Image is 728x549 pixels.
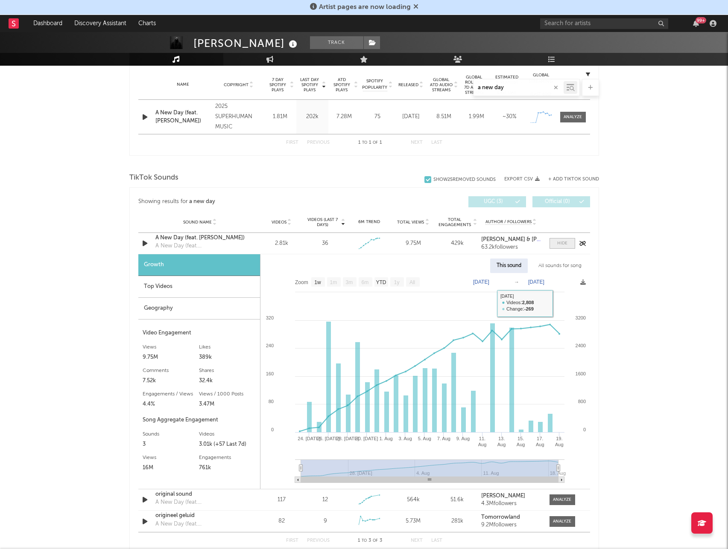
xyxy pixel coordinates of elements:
div: Shares [199,366,256,376]
button: Next [411,538,423,543]
text: 3200 [575,315,585,320]
div: 9.2M followers [481,522,541,528]
div: A New Day (feat. [PERSON_NAME]) [155,498,245,507]
div: 4.3M followers [481,501,541,507]
span: Videos (last 7 days) [305,217,340,227]
div: Geography [138,298,260,320]
text: 13. Aug [497,436,506,447]
div: Likes [199,342,256,352]
text: 320 [266,315,273,320]
div: 51.6k [437,496,477,504]
div: 281k [437,517,477,526]
div: 3.01k (+57 Last 7d) [199,439,256,450]
button: Track [310,36,363,49]
div: A New Day (feat. [PERSON_NAME]) [155,520,245,529]
button: Last [431,538,442,543]
text: 1y [394,279,399,285]
text: 6m [361,279,368,285]
a: [PERSON_NAME] [481,493,541,499]
text: 240 [266,343,273,348]
div: ~ 30 % [495,113,524,121]
text: 30. [DATE] [355,436,378,441]
div: 1.81M [266,113,294,121]
text: 28. [DATE] [336,436,359,441]
div: 9 [324,517,327,526]
span: of [373,539,378,543]
div: 75 [363,113,392,121]
div: 7.28M [330,113,358,121]
text: 17. Aug [535,436,544,447]
text: 11. Aug [478,436,486,447]
div: 63.2k followers [481,244,541,250]
text: 2400 [575,343,585,348]
span: Global Rolling 7D Audio Streams [462,75,486,95]
text: 3. Aug [398,436,412,441]
div: Growth [138,254,260,276]
text: 7. Aug [437,436,450,441]
text: → [514,279,519,285]
span: Last Day Spotify Plays [298,77,321,93]
div: Global Streaming Trend (Last 60D) [528,72,554,98]
button: + Add TikTok Sound [540,177,599,182]
div: 3.47M [199,399,256,410]
a: Discovery Assistant [68,15,132,32]
button: 99+ [693,20,699,27]
span: Sound Name [183,220,212,225]
span: Official ( 0 ) [538,199,577,204]
text: Zoom [295,279,308,285]
a: original sound [155,490,245,499]
button: Next [411,140,423,145]
div: Engagements [199,453,256,463]
text: 15. Aug [516,436,525,447]
span: Estimated % Playlist Streams Last Day [495,75,519,95]
div: Comments [143,366,199,376]
a: A New Day (feat. [PERSON_NAME]) [155,109,211,125]
div: Sounds [143,429,199,439]
text: 9. Aug [456,436,469,441]
span: UGC ( 3 ) [474,199,513,204]
div: 5.73M [393,517,433,526]
div: A New Day (feat. [PERSON_NAME]) [155,242,245,250]
div: 7.52k [143,376,199,386]
button: UGC(3) [468,196,526,207]
div: Views / 1000 Posts [199,389,256,399]
div: Show 25 Removed Sounds [433,177,496,183]
text: 5. Aug [418,436,431,441]
a: A New Day (feat. [PERSON_NAME]) [155,234,245,242]
div: 8.51M [430,113,458,121]
text: 26. [DATE] [317,436,339,441]
text: 24. [DATE] [298,436,320,441]
div: 1.99M [462,113,491,121]
text: 1. Aug [379,436,392,441]
span: Dismiss [413,4,418,11]
span: 7 Day Spotify Plays [266,77,289,93]
input: Search by song name or URL [474,84,564,91]
button: First [286,140,298,145]
div: Video Engagement [143,328,256,338]
text: YTD [376,279,386,285]
button: Official(0) [532,196,590,207]
div: Views [143,342,199,352]
text: 18. Aug [550,471,565,476]
button: Export CSV [504,177,540,182]
text: 1600 [575,371,585,376]
span: ATD Spotify Plays [330,77,353,93]
button: Previous [307,538,330,543]
button: First [286,538,298,543]
div: 12 [322,496,328,504]
text: 1w [314,279,321,285]
a: [PERSON_NAME] & [PERSON_NAME] [481,237,541,243]
div: 6M Trend [349,219,389,225]
text: 0 [583,427,585,432]
div: origineel geluid [155,511,245,520]
div: This sound [490,259,528,273]
div: Top Videos [138,276,260,298]
div: Engagements / Views [143,389,199,399]
span: Videos [272,220,287,225]
button: Last [431,140,442,145]
div: All sounds for song [532,259,588,273]
span: Global ATD Audio Streams [430,77,453,93]
text: [DATE] [473,279,489,285]
div: Showing results for [138,196,364,207]
strong: [PERSON_NAME] & [PERSON_NAME] [481,237,576,242]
